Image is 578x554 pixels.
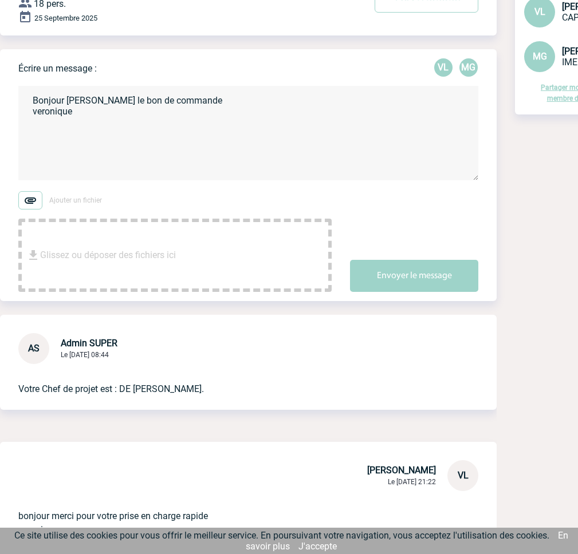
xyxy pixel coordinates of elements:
p: VL [434,58,453,77]
span: VL [534,6,545,17]
img: file_download.svg [26,248,40,262]
span: VL [458,470,469,481]
span: Ce site utilise des cookies pour vous offrir le meilleur service. En poursuivant votre navigation... [14,530,549,541]
div: Véronique LEVEQUE [434,58,453,77]
p: MG [459,58,478,77]
p: Votre Chef de projet est : DE [PERSON_NAME]. [18,364,446,396]
p: bonjour merci pour votre prise en charge rapide veronique [18,491,446,537]
span: 25 Septembre 2025 [34,14,97,22]
button: Envoyer le message [350,260,478,292]
p: Écrire un message : [18,63,97,74]
div: Miléna GERARD [459,58,478,77]
span: Glissez ou déposer des fichiers ici [40,227,176,284]
span: Le [DATE] 21:22 [388,478,436,486]
a: J'accepte [298,541,337,552]
a: En savoir plus [246,530,568,552]
span: IME [562,57,577,68]
span: Admin SUPER [61,338,117,349]
span: Le [DATE] 08:44 [61,351,109,359]
span: [PERSON_NAME] [367,465,436,476]
span: AS [28,343,40,354]
span: Ajouter un fichier [49,196,102,204]
span: MG [533,51,547,62]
